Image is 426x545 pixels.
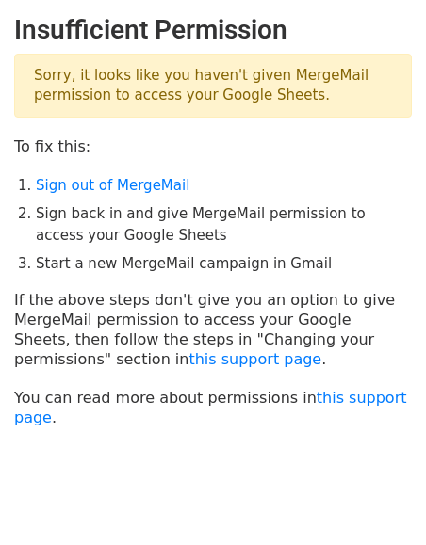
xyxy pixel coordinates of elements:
[14,389,407,426] a: this support page
[14,54,412,118] p: Sorry, it looks like you haven't given MergeMail permission to access your Google Sheets.
[14,14,412,46] h2: Insufficient Permission
[36,177,189,194] a: Sign out of MergeMail
[36,253,412,275] li: Start a new MergeMail campaign in Gmail
[14,388,412,427] p: You can read more about permissions in .
[188,350,321,368] a: this support page
[36,203,412,246] li: Sign back in and give MergeMail permission to access your Google Sheets
[14,290,412,369] p: If the above steps don't give you an option to give MergeMail permission to access your Google Sh...
[14,136,412,156] p: To fix this:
